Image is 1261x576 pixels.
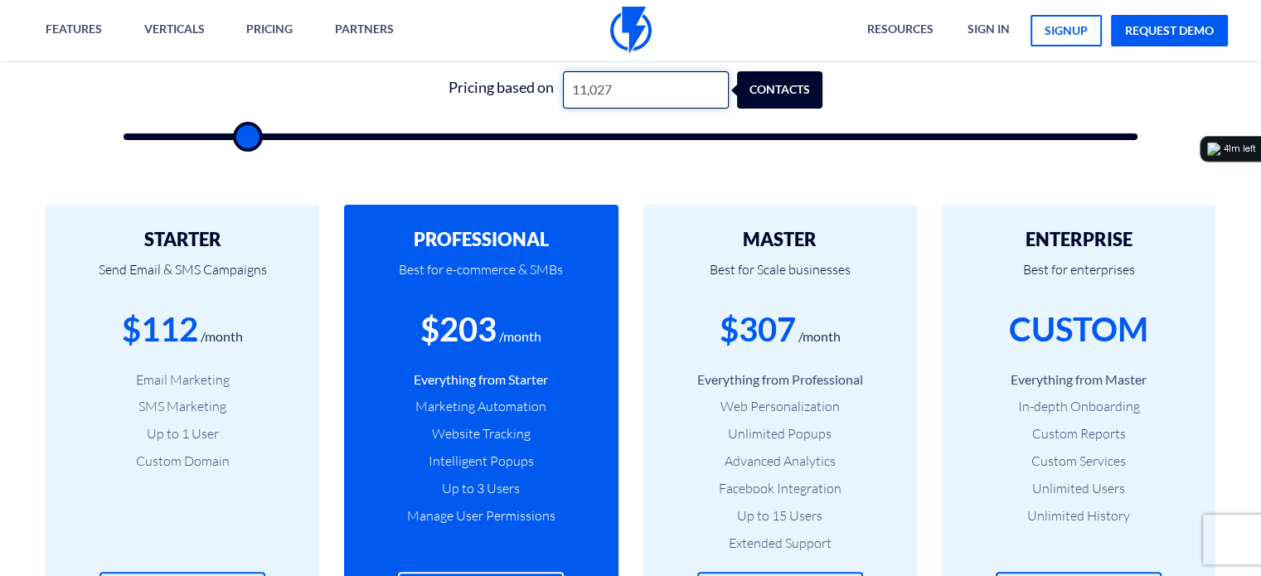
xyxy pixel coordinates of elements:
li: Custom Domain [70,452,294,471]
div: $112 [122,306,198,353]
a: request demo [1111,15,1228,46]
li: Everything from Professional [668,370,892,390]
img: logo [1207,143,1220,156]
li: Everything from Starter [369,370,593,390]
li: Website Tracking [369,424,593,443]
div: Pricing based on [439,71,563,109]
li: Marketing Automation [369,397,593,416]
h2: PROFESSIONAL [369,230,593,249]
div: /month [201,327,243,346]
li: Manage User Permissions [369,506,593,525]
h2: STARTER [70,230,294,249]
li: Unlimited Users [967,479,1191,498]
li: Unlimited History [967,506,1191,525]
h2: ENTERPRISE [967,230,1191,249]
li: Up to 15 Users [668,506,892,525]
li: Custom Reports [967,424,1191,443]
div: /month [499,327,541,346]
p: Send Email & SMS Campaigns [70,249,294,306]
li: Extended Support [668,534,892,553]
div: $203 [420,306,497,353]
p: Best for Scale businesses [668,249,892,306]
li: Unlimited Popups [668,424,892,443]
div: 41m left [1224,143,1256,156]
li: Facebook Integration [668,479,892,498]
li: Web Personalization [668,397,892,416]
li: Up to 3 Users [369,479,593,498]
p: Best for enterprises [967,249,1191,306]
li: Advanced Analytics [668,452,892,471]
h2: MASTER [668,230,892,249]
li: SMS Marketing [70,397,294,416]
li: Up to 1 User [70,424,294,443]
li: In-depth Onboarding [967,397,1191,416]
div: $307 [720,306,796,353]
a: signup [1031,15,1102,46]
div: contacts [745,71,831,109]
div: CUSTOM [1009,306,1148,353]
li: Everything from Master [967,370,1191,390]
li: Intelligent Popups [369,452,593,471]
li: Email Marketing [70,370,294,390]
div: /month [798,327,841,346]
p: Best for e-commerce & SMBs [369,249,593,306]
li: Custom Services [967,452,1191,471]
